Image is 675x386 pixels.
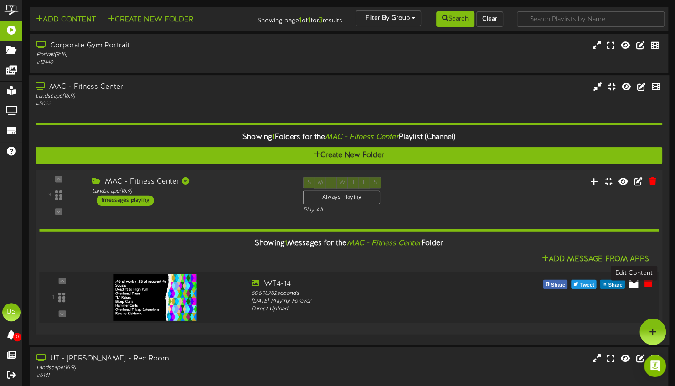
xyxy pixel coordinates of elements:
[36,93,289,100] div: Landscape ( 16:9 )
[303,206,448,214] div: Play All
[606,280,624,290] span: Share
[36,100,289,108] div: # 5022
[644,355,666,377] div: Open Intercom Messenger
[517,11,665,27] input: -- Search Playlists by Name --
[252,289,498,298] div: 50698782 seconds
[36,59,289,67] div: # 12440
[29,128,669,147] div: Showing Folders for the Playlist (Channel)
[36,354,289,364] div: UT - [PERSON_NAME] - Rec Room
[272,133,274,141] span: 1
[36,51,289,59] div: Portrait ( 9:16 )
[13,333,21,341] span: 0
[476,11,503,27] button: Clear
[436,11,474,27] button: Search
[252,297,498,305] div: [DATE] - Playing Forever
[539,253,651,265] button: Add Message From Apps
[92,177,289,187] div: MAC - Fitness Center
[319,16,322,25] strong: 3
[242,10,349,26] div: Showing page of for results
[600,280,625,289] button: Share
[308,16,310,25] strong: 1
[549,280,567,290] span: Share
[92,187,289,195] div: Landscape ( 16:9 )
[36,82,289,93] div: MAC - Fitness Center
[252,305,498,314] div: Direct Upload
[543,280,567,289] button: Share
[105,14,196,26] button: Create New Folder
[36,372,289,380] div: # 6141
[325,133,398,141] i: MAC - Fitness Center
[356,10,421,26] button: Filter By Group
[2,303,21,321] div: BS
[299,16,301,25] strong: 1
[346,239,421,247] i: MAC - Fitness Center
[578,280,596,290] span: Tweet
[32,234,665,253] div: Showing Messages for the Folder
[97,196,154,206] div: 1 messages playing
[303,190,380,204] div: Always Playing
[571,280,596,289] button: Tweet
[36,364,289,372] div: Landscape ( 16:9 )
[36,41,289,51] div: Corporate Gym Portrait
[252,279,498,289] div: WT4-14
[36,147,662,164] button: Create New Folder
[33,14,98,26] button: Add Content
[113,274,196,320] img: 5a1bcfc0-30cf-4de0-8ab4-4231a91d4949.jpg
[284,239,287,247] span: 1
